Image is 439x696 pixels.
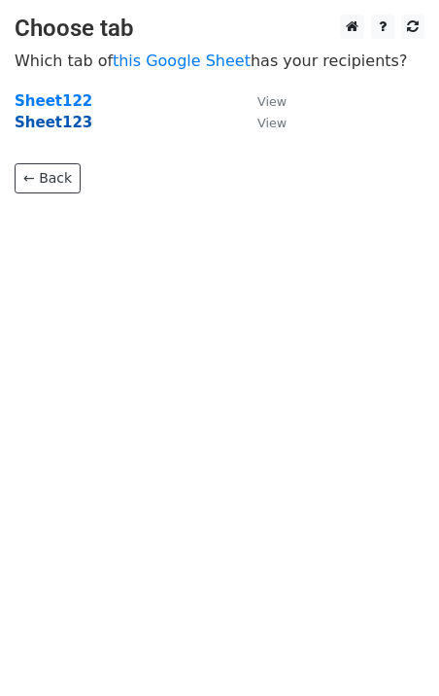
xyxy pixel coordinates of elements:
a: View [238,114,287,131]
a: Sheet123 [15,114,92,131]
iframe: Chat Widget [342,603,439,696]
a: Sheet122 [15,92,92,110]
a: this Google Sheet [113,52,251,70]
a: View [238,92,287,110]
p: Which tab of has your recipients? [15,51,424,71]
small: View [257,94,287,109]
h3: Choose tab [15,15,424,43]
a: ← Back [15,163,81,193]
small: View [257,116,287,130]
